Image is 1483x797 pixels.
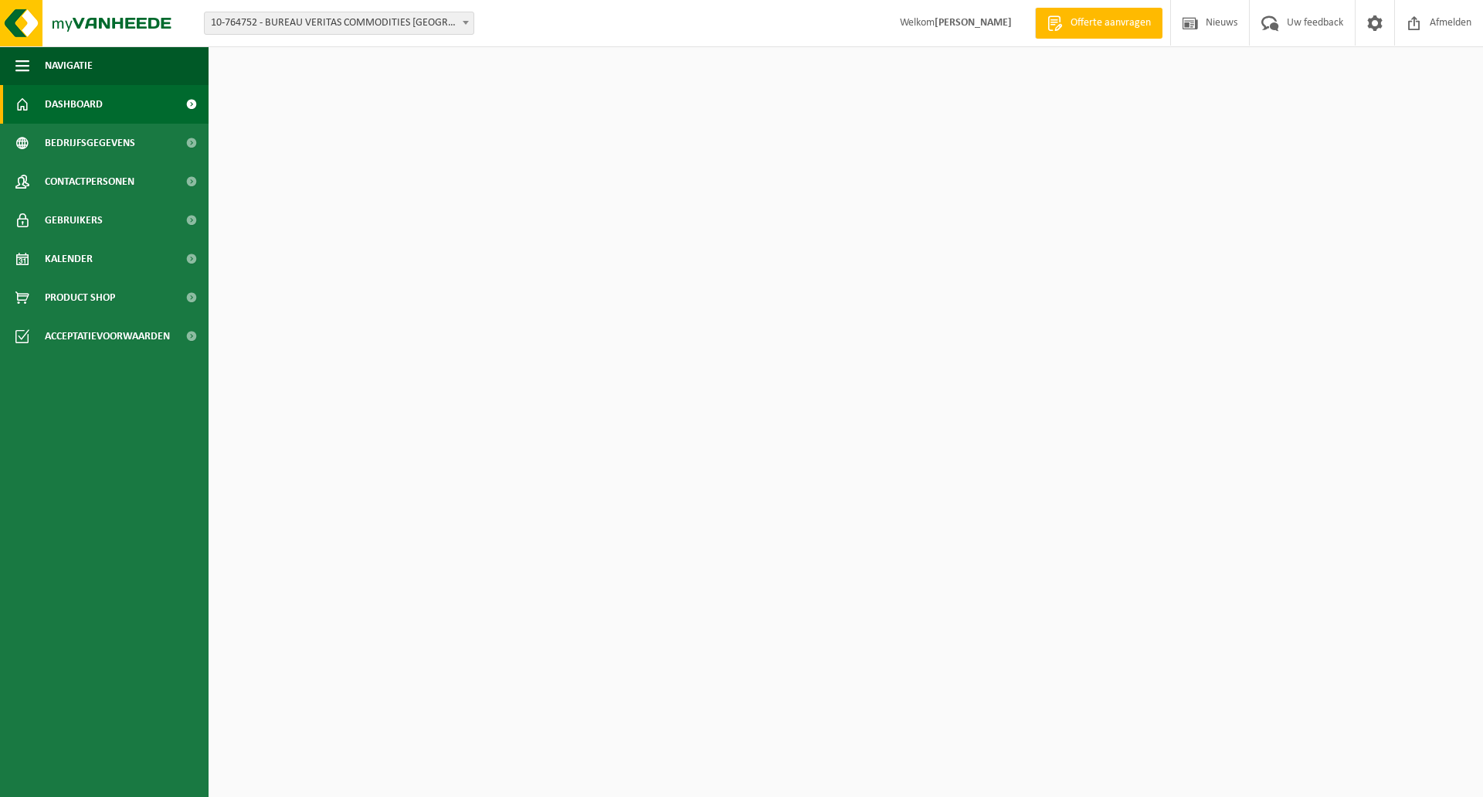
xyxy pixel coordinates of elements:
span: Offerte aanvragen [1067,15,1155,31]
a: Offerte aanvragen [1035,8,1162,39]
span: 10-764752 - BUREAU VERITAS COMMODITIES ANTWERP NV - ANTWERPEN [205,12,473,34]
span: Navigatie [45,46,93,85]
span: Acceptatievoorwaarden [45,317,170,356]
span: 10-764752 - BUREAU VERITAS COMMODITIES ANTWERP NV - ANTWERPEN [204,12,474,35]
span: Gebruikers [45,201,103,240]
span: Contactpersonen [45,162,134,201]
strong: [PERSON_NAME] [935,17,1012,29]
span: Bedrijfsgegevens [45,124,135,162]
span: Product Shop [45,278,115,317]
span: Dashboard [45,85,103,124]
span: Kalender [45,240,93,278]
